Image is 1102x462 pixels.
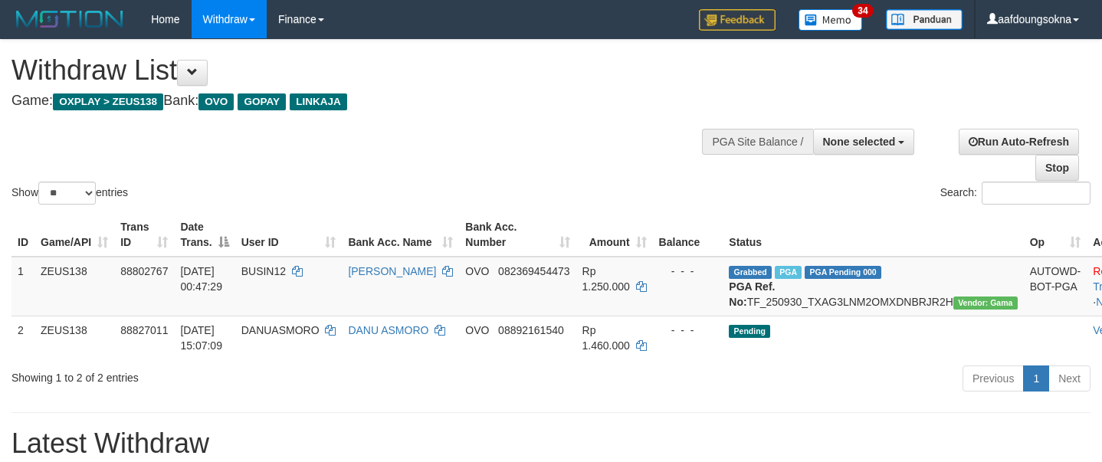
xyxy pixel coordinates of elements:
a: Stop [1035,155,1079,181]
a: [PERSON_NAME] [348,265,436,277]
select: Showentries [38,182,96,205]
img: Button%20Memo.svg [799,9,863,31]
span: Rp 1.460.000 [582,324,630,352]
td: AUTOWD-BOT-PGA [1024,257,1087,316]
span: PGA Pending [805,266,881,279]
span: 88827011 [120,324,168,336]
span: Vendor URL: https://trx31.1velocity.biz [953,297,1018,310]
th: ID [11,213,34,257]
label: Search: [940,182,1091,205]
label: Show entries [11,182,128,205]
td: 2 [11,316,34,359]
span: [DATE] 15:07:09 [180,324,222,352]
h1: Latest Withdraw [11,428,1091,459]
th: Date Trans.: activate to sort column descending [174,213,235,257]
td: 1 [11,257,34,316]
span: Copy 082369454473 to clipboard [498,265,569,277]
img: MOTION_logo.png [11,8,128,31]
img: Feedback.jpg [699,9,776,31]
span: 34 [852,4,873,18]
a: Previous [963,365,1024,392]
span: Marked by aafsreyleap [775,266,802,279]
th: Balance [653,213,723,257]
span: [DATE] 00:47:29 [180,265,222,293]
div: Showing 1 to 2 of 2 entries [11,364,448,385]
span: Pending [729,325,770,338]
span: Grabbed [729,266,772,279]
td: ZEUS138 [34,316,114,359]
h1: Withdraw List [11,55,720,86]
input: Search: [982,182,1091,205]
td: TF_250930_TXAG3LNM2OMXDNBRJR2H [723,257,1023,316]
span: BUSIN12 [241,265,286,277]
div: - - - [659,264,717,279]
a: 1 [1023,365,1049,392]
div: - - - [659,323,717,338]
div: PGA Site Balance / [702,129,812,155]
span: LINKAJA [290,93,347,110]
th: Status [723,213,1023,257]
th: Bank Acc. Number: activate to sort column ascending [459,213,576,257]
span: OXPLAY > ZEUS138 [53,93,163,110]
span: OVO [465,324,489,336]
a: Next [1048,365,1091,392]
span: Rp 1.250.000 [582,265,630,293]
th: Trans ID: activate to sort column ascending [114,213,174,257]
a: Run Auto-Refresh [959,129,1079,155]
span: OVO [198,93,234,110]
td: ZEUS138 [34,257,114,316]
span: GOPAY [238,93,286,110]
span: DANUASMORO [241,324,320,336]
img: panduan.png [886,9,963,30]
span: None selected [823,136,896,148]
span: 88802767 [120,265,168,277]
b: PGA Ref. No: [729,280,775,308]
span: OVO [465,265,489,277]
th: Game/API: activate to sort column ascending [34,213,114,257]
span: Copy 08892161540 to clipboard [498,324,564,336]
th: Bank Acc. Name: activate to sort column ascending [342,213,459,257]
th: User ID: activate to sort column ascending [235,213,343,257]
th: Op: activate to sort column ascending [1024,213,1087,257]
a: DANU ASMORO [348,324,428,336]
th: Amount: activate to sort column ascending [576,213,653,257]
button: None selected [813,129,915,155]
h4: Game: Bank: [11,93,720,109]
